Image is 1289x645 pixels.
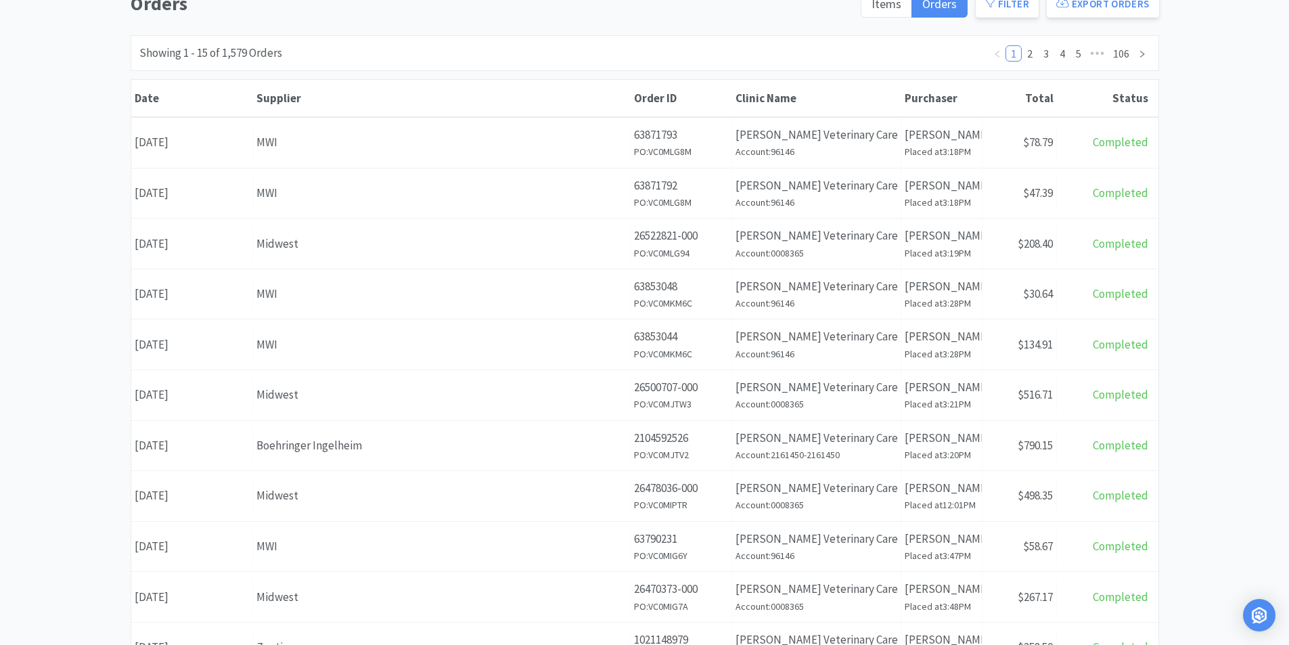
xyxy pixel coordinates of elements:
[1005,45,1022,62] li: 1
[736,429,897,447] p: [PERSON_NAME] Veterinary Care
[634,277,728,296] p: 63853048
[634,599,728,614] h6: PO: VC0MIG7A
[905,277,978,296] p: [PERSON_NAME]
[1109,46,1133,61] a: 106
[256,537,627,556] div: MWI
[905,91,979,106] div: Purchaser
[634,144,728,159] h6: PO: VC0MLG8M
[1093,488,1148,503] span: Completed
[1022,46,1037,61] a: 2
[634,246,728,261] h6: PO: VC0MLG94
[986,91,1054,106] div: Total
[736,328,897,346] p: [PERSON_NAME] Veterinary Care
[634,378,728,397] p: 26500707-000
[1087,45,1108,62] li: Next 5 Pages
[1093,438,1148,453] span: Completed
[736,548,897,563] h6: Account: 96146
[634,530,728,548] p: 63790231
[634,429,728,447] p: 2104592526
[1093,135,1148,150] span: Completed
[736,246,897,261] h6: Account: 0008365
[736,580,897,598] p: [PERSON_NAME] Veterinary Care
[1023,185,1053,200] span: $47.39
[1039,46,1054,61] a: 3
[1087,45,1108,62] span: •••
[1134,45,1150,62] li: Next Page
[736,227,897,245] p: [PERSON_NAME] Veterinary Care
[634,328,728,346] p: 63853044
[1093,185,1148,200] span: Completed
[736,91,898,106] div: Clinic Name
[905,328,978,346] p: [PERSON_NAME]
[1023,135,1053,150] span: $78.79
[634,296,728,311] h6: PO: VC0MKM6C
[634,447,728,462] h6: PO: VC0MJTV2
[1018,337,1053,352] span: $134.91
[905,227,978,245] p: [PERSON_NAME]
[736,195,897,210] h6: Account: 96146
[634,580,728,598] p: 26470373-000
[256,336,627,354] div: MWI
[905,599,978,614] h6: Placed at 3:48PM
[905,530,978,548] p: [PERSON_NAME]
[905,378,978,397] p: [PERSON_NAME]
[1243,599,1275,631] div: Open Intercom Messenger
[736,144,897,159] h6: Account: 96146
[1054,45,1070,62] li: 4
[256,235,627,253] div: Midwest
[1023,286,1053,301] span: $30.64
[634,227,728,245] p: 26522821-000
[736,347,897,361] h6: Account: 96146
[736,497,897,512] h6: Account: 0008365
[1138,50,1146,58] i: icon: right
[634,126,728,144] p: 63871793
[993,50,1001,58] i: icon: left
[131,378,253,412] div: [DATE]
[905,195,978,210] h6: Placed at 3:18PM
[905,497,978,512] h6: Placed at 12:01PM
[736,277,897,296] p: [PERSON_NAME] Veterinary Care
[256,285,627,303] div: MWI
[905,397,978,412] h6: Placed at 3:21PM
[1022,45,1038,62] li: 2
[905,479,978,497] p: [PERSON_NAME]
[634,497,728,512] h6: PO: VC0MIPTR
[905,144,978,159] h6: Placed at 3:18PM
[1070,45,1087,62] li: 5
[256,588,627,606] div: Midwest
[131,529,253,564] div: [DATE]
[1093,236,1148,251] span: Completed
[139,44,282,62] div: Showing 1 - 15 of 1,579 Orders
[1018,438,1053,453] span: $790.15
[1093,590,1148,604] span: Completed
[256,184,627,202] div: MWI
[256,437,627,455] div: Boehringer Ingelheim
[1018,590,1053,604] span: $267.17
[131,176,253,210] div: [DATE]
[736,447,897,462] h6: Account: 2161450-2161450
[736,378,897,397] p: [PERSON_NAME] Veterinary Care
[135,91,250,106] div: Date
[131,580,253,615] div: [DATE]
[131,125,253,160] div: [DATE]
[131,277,253,311] div: [DATE]
[1093,387,1148,402] span: Completed
[634,195,728,210] h6: PO: VC0MLG8M
[989,45,1005,62] li: Previous Page
[736,530,897,548] p: [PERSON_NAME] Veterinary Care
[1108,45,1134,62] li: 106
[634,479,728,497] p: 26478036-000
[1060,91,1148,106] div: Status
[1018,236,1053,251] span: $208.40
[256,487,627,505] div: Midwest
[905,126,978,144] p: [PERSON_NAME]
[1055,46,1070,61] a: 4
[1038,45,1054,62] li: 3
[131,479,253,513] div: [DATE]
[736,479,897,497] p: [PERSON_NAME] Veterinary Care
[256,91,627,106] div: Supplier
[1006,46,1021,61] a: 1
[736,397,897,412] h6: Account: 0008365
[634,548,728,563] h6: PO: VC0MIG6Y
[1071,46,1086,61] a: 5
